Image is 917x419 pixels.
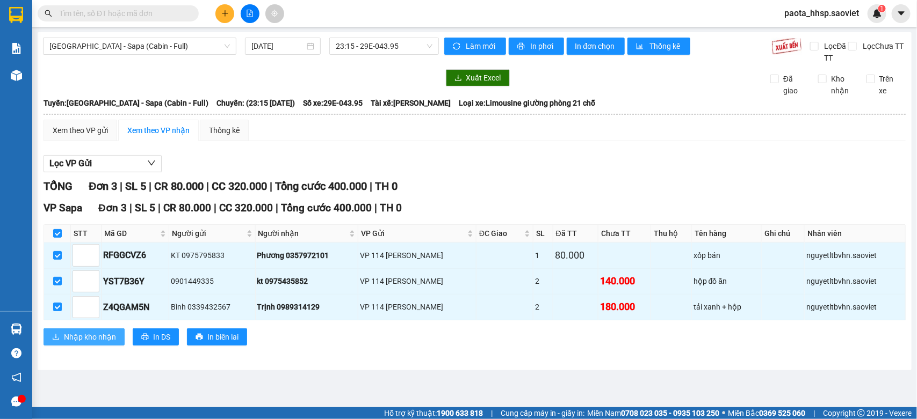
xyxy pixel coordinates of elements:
[872,9,882,18] img: icon-new-feature
[358,295,476,320] td: VP 114 Trần Nhật Duật
[444,38,506,55] button: syncLàm mới
[281,202,372,214] span: Tổng cước 400.000
[303,97,363,109] span: Số xe: 29E-043.95
[257,249,357,261] div: Phương 0357972101
[880,5,884,12] span: 1
[384,407,483,419] span: Hỗ trợ kỹ thuật:
[360,301,474,313] div: VP 114 [PERSON_NAME]
[103,275,167,288] div: YST7B36Y
[722,411,725,415] span: ⚪️
[437,409,483,417] strong: 1900 633 818
[9,7,23,23] img: logo-vxr
[621,409,719,417] strong: 0708 023 035 - 0935 103 250
[533,225,553,242] th: SL
[257,301,357,313] div: Trịnh 0989314129
[479,227,522,239] span: ĐC Giao
[575,40,617,52] span: In đơn chọn
[762,225,805,242] th: Ghi chú
[692,225,762,242] th: Tên hàng
[149,180,151,193] span: |
[49,157,92,170] span: Lọc VP Gửi
[103,248,167,262] div: RFGGCVZ6
[776,6,868,20] span: paota_hhsp.saoviet
[453,42,462,51] span: sync
[257,275,357,287] div: kt 0975435852
[271,10,278,17] span: aim
[820,40,849,64] span: Lọc Đã TT
[196,333,203,342] span: printer
[360,275,474,287] div: VP 114 [PERSON_NAME]
[172,227,244,239] span: Người gửi
[806,301,903,313] div: nguyetltbvhn.saoviet
[102,269,169,295] td: YST7B36Y
[125,180,146,193] span: SL 5
[98,202,127,214] span: Đơn 3
[216,97,295,109] span: Chuyến: (23:15 [DATE])
[857,409,865,417] span: copyright
[892,4,911,23] button: caret-down
[878,5,886,12] sup: 1
[246,10,254,17] span: file-add
[276,202,278,214] span: |
[135,202,155,214] span: SL 5
[44,155,162,172] button: Lọc VP Gửi
[129,202,132,214] span: |
[11,372,21,383] span: notification
[147,159,156,167] span: down
[509,38,564,55] button: printerIn phơi
[171,249,253,261] div: KT 0975795833
[207,331,239,343] span: In biên lai
[627,38,690,55] button: bar-chartThống kê
[374,202,377,214] span: |
[64,331,116,343] span: Nhập kho nhận
[370,180,372,193] span: |
[535,249,551,261] div: 1
[103,300,167,314] div: Z4QGAM5N
[728,407,805,419] span: Miền Bắc
[636,42,645,51] span: bar-chart
[154,180,204,193] span: CR 80.000
[454,74,462,83] span: download
[104,227,158,239] span: Mã GD
[141,333,149,342] span: printer
[187,328,247,346] button: printerIn biên lai
[265,4,284,23] button: aim
[215,4,234,23] button: plus
[694,301,760,313] div: tải xanh + hộp
[517,42,526,51] span: printer
[779,73,810,97] span: Đã giao
[89,180,117,193] span: Đơn 3
[133,328,179,346] button: printerIn DS
[241,4,259,23] button: file-add
[759,409,805,417] strong: 0369 525 060
[813,407,815,419] span: |
[44,180,73,193] span: TỔNG
[209,124,240,136] div: Thống kê
[49,38,230,54] span: Hà Nội - Sapa (Cabin - Full)
[446,69,510,86] button: downloadXuất Excel
[806,275,903,287] div: nguyetltbvhn.saoviet
[53,124,108,136] div: Xem theo VP gửi
[44,99,208,107] b: Tuyến: [GEOGRAPHIC_DATA] - Sapa (Cabin - Full)
[163,202,211,214] span: CR 80.000
[535,275,551,287] div: 2
[270,180,272,193] span: |
[466,40,497,52] span: Làm mới
[11,348,21,358] span: question-circle
[221,10,229,17] span: plus
[120,180,122,193] span: |
[71,225,102,242] th: STT
[806,249,903,261] div: nguyetltbvhn.saoviet
[11,43,22,54] img: solution-icon
[11,396,21,407] span: message
[44,202,82,214] span: VP Sapa
[358,242,476,268] td: VP 114 Trần Nhật Duật
[358,269,476,295] td: VP 114 Trần Nhật Duật
[553,225,598,242] th: Đã TT
[360,249,474,261] div: VP 114 [PERSON_NAME]
[598,225,651,242] th: Chưa TT
[219,202,273,214] span: CC 320.000
[466,72,501,84] span: Xuất Excel
[535,301,551,313] div: 2
[52,333,60,342] span: download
